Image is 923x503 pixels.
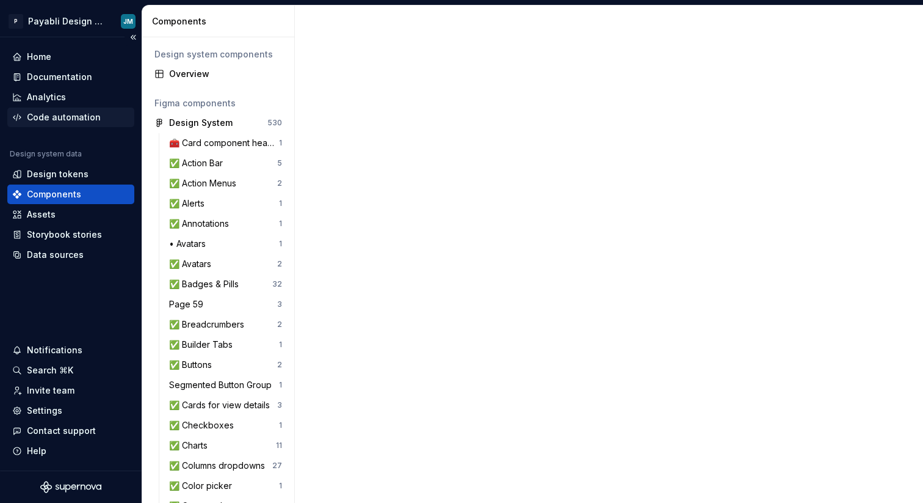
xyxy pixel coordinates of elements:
[169,218,234,230] div: ✅ Annotations
[27,344,82,356] div: Notifications
[152,15,289,28] div: Components
[279,380,282,390] div: 1
[150,64,287,84] a: Overview
[164,174,287,193] a: ✅ Action Menus2
[169,359,217,371] div: ✅ Buttons
[7,87,134,107] a: Analytics
[27,425,96,437] div: Contact support
[169,298,208,310] div: Page 59
[169,460,270,472] div: ✅ Columns dropdowns
[7,185,134,204] a: Components
[164,234,287,254] a: • Avatars1
[10,149,82,159] div: Design system data
[164,335,287,354] a: ✅ Builder Tabs1
[169,278,244,290] div: ✅ Badges & Pills
[164,133,287,153] a: 🧰 Card component headings (internal)1
[27,168,89,180] div: Design tokens
[169,157,228,169] div: ✅ Action Bar
[2,8,139,34] button: PPayabli Design SystemJM
[279,239,282,249] div: 1
[279,420,282,430] div: 1
[272,279,282,289] div: 32
[27,51,51,63] div: Home
[27,91,66,103] div: Analytics
[125,29,142,46] button: Collapse sidebar
[277,320,282,329] div: 2
[164,274,287,294] a: ✅ Badges & Pills32
[154,97,282,109] div: Figma components
[27,229,102,241] div: Storybook stories
[279,481,282,491] div: 1
[7,361,134,380] button: Search ⌘K
[27,364,73,376] div: Search ⌘K
[272,461,282,471] div: 27
[279,340,282,350] div: 1
[169,238,211,250] div: • Avatars
[169,137,279,149] div: 🧰 Card component headings (internal)
[169,258,216,270] div: ✅ Avatars
[7,340,134,360] button: Notifications
[123,17,133,26] div: JM
[164,395,287,415] a: ✅ Cards for view details3
[27,445,46,457] div: Help
[277,299,282,309] div: 3
[40,481,101,493] svg: Supernova Logo
[27,405,62,417] div: Settings
[164,194,287,213] a: ✅ Alerts1
[164,416,287,435] a: ✅ Checkboxes1
[164,295,287,314] a: Page 593
[164,254,287,274] a: ✅ Avatars2
[27,188,81,200] div: Components
[7,245,134,265] a: Data sources
[169,480,237,492] div: ✅ Color picker
[277,178,282,188] div: 2
[7,225,134,244] a: Storybook stories
[7,205,134,224] a: Assets
[169,339,237,351] div: ✅ Builder Tabs
[169,177,241,189] div: ✅ Action Menus
[169,439,212,452] div: ✅ Charts
[169,197,209,210] div: ✅ Alerts
[169,117,233,129] div: Design System
[276,441,282,450] div: 11
[164,315,287,334] a: ✅ Breadcrumbers2
[267,118,282,128] div: 530
[169,399,275,411] div: ✅ Cards for view details
[277,400,282,410] div: 3
[279,199,282,208] div: 1
[7,421,134,441] button: Contact support
[279,219,282,229] div: 1
[154,48,282,61] div: Design system components
[7,67,134,87] a: Documentation
[7,47,134,67] a: Home
[7,164,134,184] a: Design tokens
[169,419,239,431] div: ✅ Checkboxes
[164,436,287,455] a: ✅ Charts11
[27,208,56,221] div: Assets
[169,379,277,391] div: Segmented Button Group
[27,111,101,123] div: Code automation
[277,259,282,269] div: 2
[9,14,23,29] div: P
[27,384,74,397] div: Invite team
[7,108,134,127] a: Code automation
[27,71,92,83] div: Documentation
[7,381,134,400] a: Invite team
[277,360,282,370] div: 2
[150,113,287,133] a: Design System530
[164,375,287,395] a: Segmented Button Group1
[7,441,134,461] button: Help
[169,68,282,80] div: Overview
[277,158,282,168] div: 5
[164,214,287,233] a: ✅ Annotations1
[279,138,282,148] div: 1
[164,456,287,475] a: ✅ Columns dropdowns27
[7,401,134,420] a: Settings
[28,15,106,28] div: Payabli Design System
[169,318,249,331] div: ✅ Breadcrumbers
[164,476,287,496] a: ✅ Color picker1
[164,355,287,375] a: ✅ Buttons2
[164,153,287,173] a: ✅ Action Bar5
[27,249,84,261] div: Data sources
